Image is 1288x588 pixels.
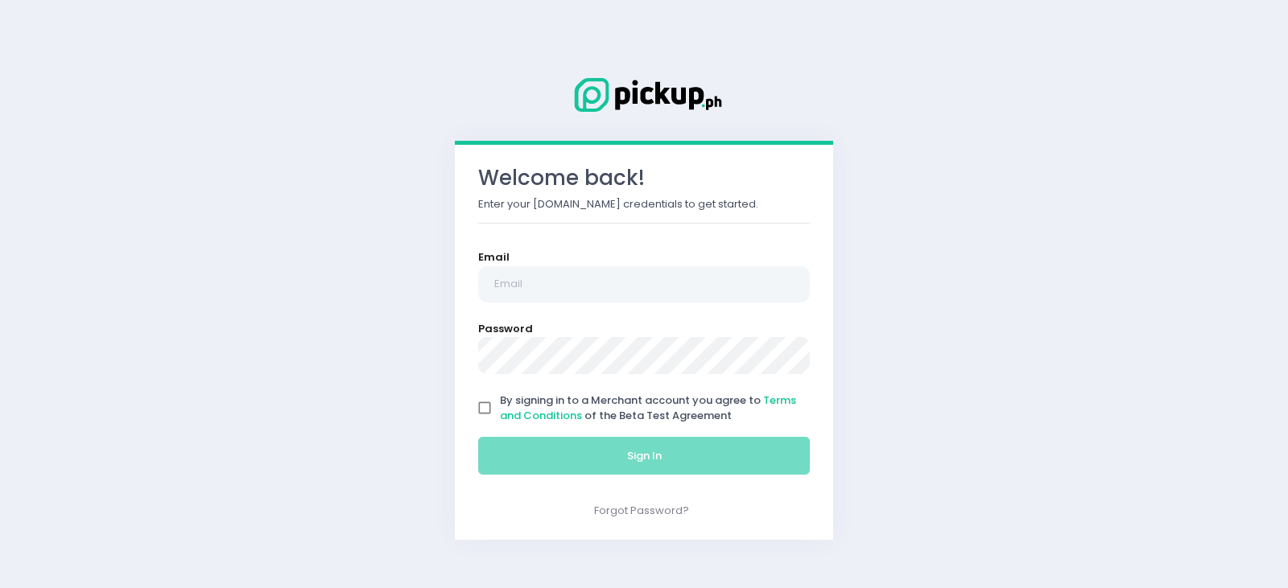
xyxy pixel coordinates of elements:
p: Enter your [DOMAIN_NAME] credentials to get started. [478,196,810,212]
span: By signing in to a Merchant account you agree to of the Beta Test Agreement [500,393,796,424]
img: Logo [563,75,724,115]
span: Sign In [627,448,662,463]
input: Email [478,266,810,303]
label: Email [478,249,510,265]
a: Forgot Password? [594,503,689,518]
a: Terms and Conditions [500,393,796,424]
button: Sign In [478,437,810,475]
h3: Welcome back! [478,166,810,191]
label: Password [478,321,533,337]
